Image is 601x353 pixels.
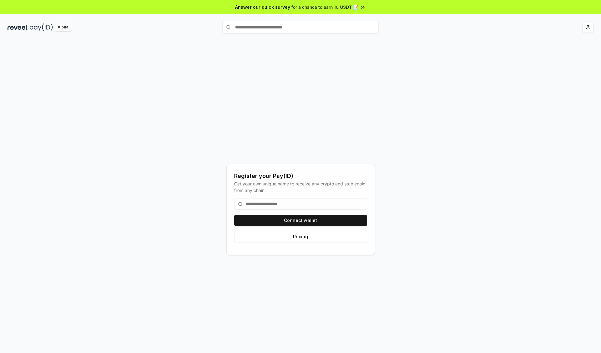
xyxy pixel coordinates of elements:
div: Alpha [54,23,72,31]
div: Get your own unique name to receive any crypto and stablecoin, from any chain [234,180,367,194]
div: Register your Pay(ID) [234,172,367,180]
button: Pricing [234,231,367,242]
img: pay_id [30,23,53,31]
button: Connect wallet [234,215,367,226]
img: reveel_dark [8,23,28,31]
span: Answer our quick survey [235,4,290,10]
span: for a chance to earn 10 USDT 📝 [291,4,358,10]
